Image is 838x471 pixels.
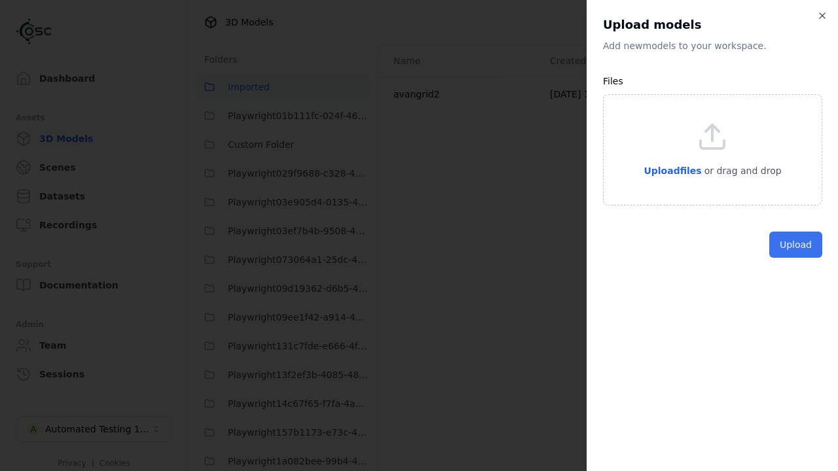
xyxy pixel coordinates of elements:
[644,166,701,176] span: Upload files
[769,232,822,258] button: Upload
[603,76,623,86] label: Files
[702,163,782,179] p: or drag and drop
[603,39,822,52] p: Add new model s to your workspace.
[603,16,822,34] h2: Upload models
